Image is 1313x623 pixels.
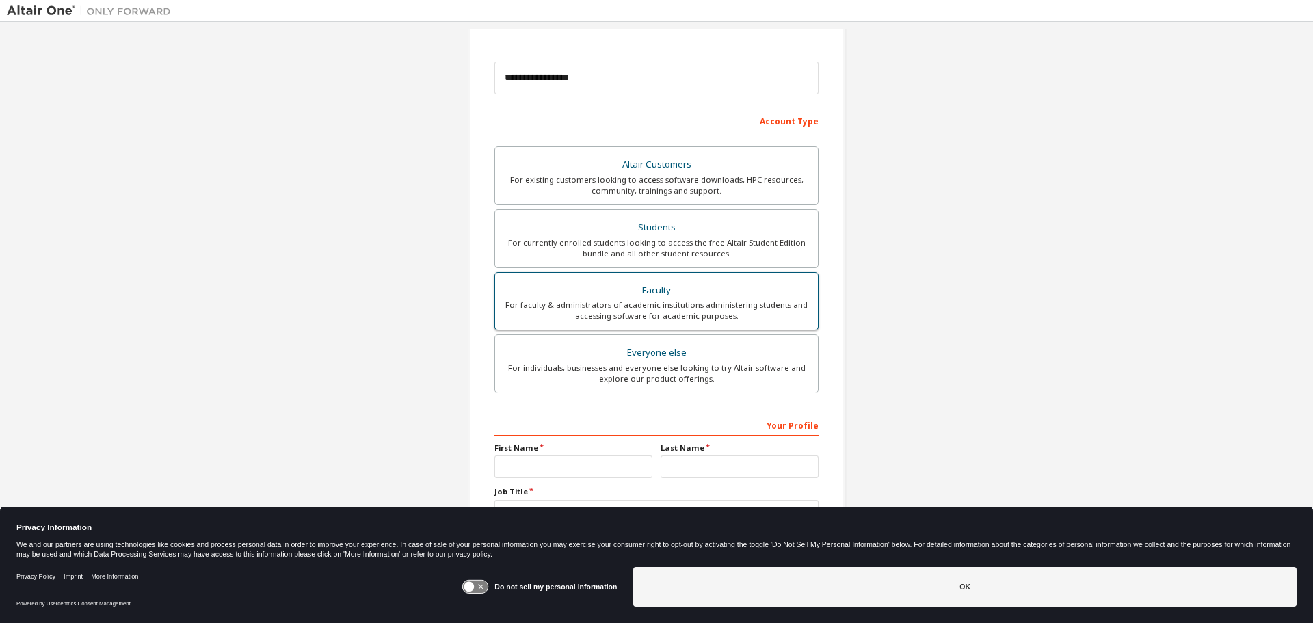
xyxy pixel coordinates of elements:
[503,362,810,384] div: For individuals, businesses and everyone else looking to try Altair software and explore our prod...
[503,174,810,196] div: For existing customers looking to access software downloads, HPC resources, community, trainings ...
[503,218,810,237] div: Students
[503,343,810,362] div: Everyone else
[494,414,819,436] div: Your Profile
[503,155,810,174] div: Altair Customers
[494,486,819,497] label: Job Title
[503,300,810,321] div: For faculty & administrators of academic institutions administering students and accessing softwa...
[494,109,819,131] div: Account Type
[503,237,810,259] div: For currently enrolled students looking to access the free Altair Student Edition bundle and all ...
[503,281,810,300] div: Faculty
[494,442,652,453] label: First Name
[661,442,819,453] label: Last Name
[7,4,178,18] img: Altair One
